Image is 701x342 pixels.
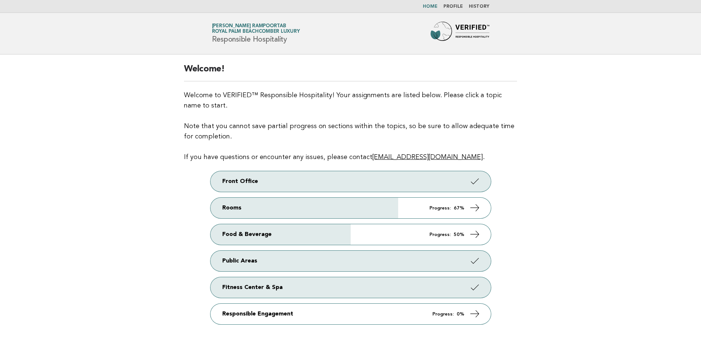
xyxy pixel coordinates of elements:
h1: Responsible Hospitality [212,24,300,43]
a: Home [423,4,438,9]
img: Forbes Travel Guide [431,22,489,45]
p: Welcome to VERIFIED™ Responsible Hospitality! Your assignments are listed below. Please click a t... [184,90,517,162]
a: Fitness Center & Spa [210,277,491,298]
strong: 0% [457,312,464,317]
a: Public Areas [210,251,491,271]
a: Food & Beverage Progress: 50% [210,224,491,245]
a: Front Office [210,171,491,192]
a: Responsible Engagement Progress: 0% [210,304,491,324]
a: [PERSON_NAME] RampoortabRoyal Palm Beachcomber Luxury [212,24,300,34]
em: Progress: [432,312,454,317]
a: History [469,4,489,9]
em: Progress: [429,232,451,237]
strong: 67% [454,206,464,211]
em: Progress: [429,206,451,211]
h2: Welcome! [184,63,517,81]
a: [EMAIL_ADDRESS][DOMAIN_NAME] [372,154,483,161]
strong: 50% [454,232,464,237]
a: Profile [443,4,463,9]
a: Rooms Progress: 67% [210,198,491,218]
span: Royal Palm Beachcomber Luxury [212,29,300,34]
